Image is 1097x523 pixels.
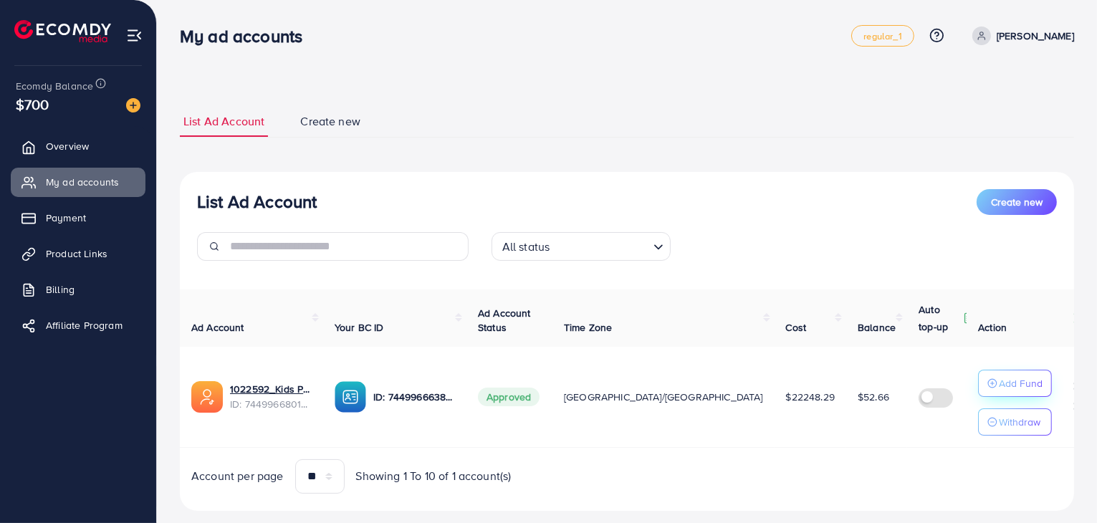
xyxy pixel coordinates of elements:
span: regular_1 [863,32,901,41]
span: Balance [858,320,896,335]
span: Ad Account Status [478,306,531,335]
img: logo [14,20,111,42]
img: image [126,98,140,112]
img: ic-ba-acc.ded83a64.svg [335,381,366,413]
button: Add Fund [978,370,1052,397]
a: Product Links [11,239,145,268]
span: Action [978,320,1007,335]
a: Affiliate Program [11,311,145,340]
img: ic-ads-acc.e4c84228.svg [191,381,223,413]
span: Ecomdy Balance [16,79,93,93]
span: All status [499,236,553,257]
span: Product Links [46,246,107,261]
p: [PERSON_NAME] [997,27,1074,44]
div: Search for option [492,232,671,261]
span: Create new [300,113,360,130]
a: Billing [11,275,145,304]
span: $700 [16,94,49,115]
button: Withdraw [978,408,1052,436]
button: Create new [977,189,1057,215]
a: [PERSON_NAME] [967,27,1074,45]
input: Search for option [554,234,647,257]
span: Your BC ID [335,320,384,335]
p: Auto top-up [919,301,960,335]
img: menu [126,27,143,44]
p: Withdraw [999,413,1040,431]
span: Affiliate Program [46,318,123,332]
a: Overview [11,132,145,160]
a: 1022592_Kids Plaza_1734580571647 [230,382,312,396]
span: Time Zone [564,320,612,335]
span: List Ad Account [183,113,264,130]
span: Payment [46,211,86,225]
span: ID: 7449966801595088913 [230,397,312,411]
p: ID: 7449966638168178689 [373,388,455,406]
span: Overview [46,139,89,153]
h3: List Ad Account [197,191,317,212]
span: Showing 1 To 10 of 1 account(s) [356,468,512,484]
a: regular_1 [851,25,914,47]
div: <span class='underline'>1022592_Kids Plaza_1734580571647</span></br>7449966801595088913 [230,382,312,411]
span: [GEOGRAPHIC_DATA]/[GEOGRAPHIC_DATA] [564,390,763,404]
span: $22248.29 [786,390,835,404]
p: Add Fund [999,375,1043,392]
span: My ad accounts [46,175,119,189]
h3: My ad accounts [180,26,314,47]
a: My ad accounts [11,168,145,196]
span: Approved [478,388,540,406]
span: Account per page [191,468,284,484]
a: Payment [11,203,145,232]
span: Ad Account [191,320,244,335]
span: $52.66 [858,390,889,404]
span: Billing [46,282,75,297]
span: Cost [786,320,807,335]
span: Create new [991,195,1043,209]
